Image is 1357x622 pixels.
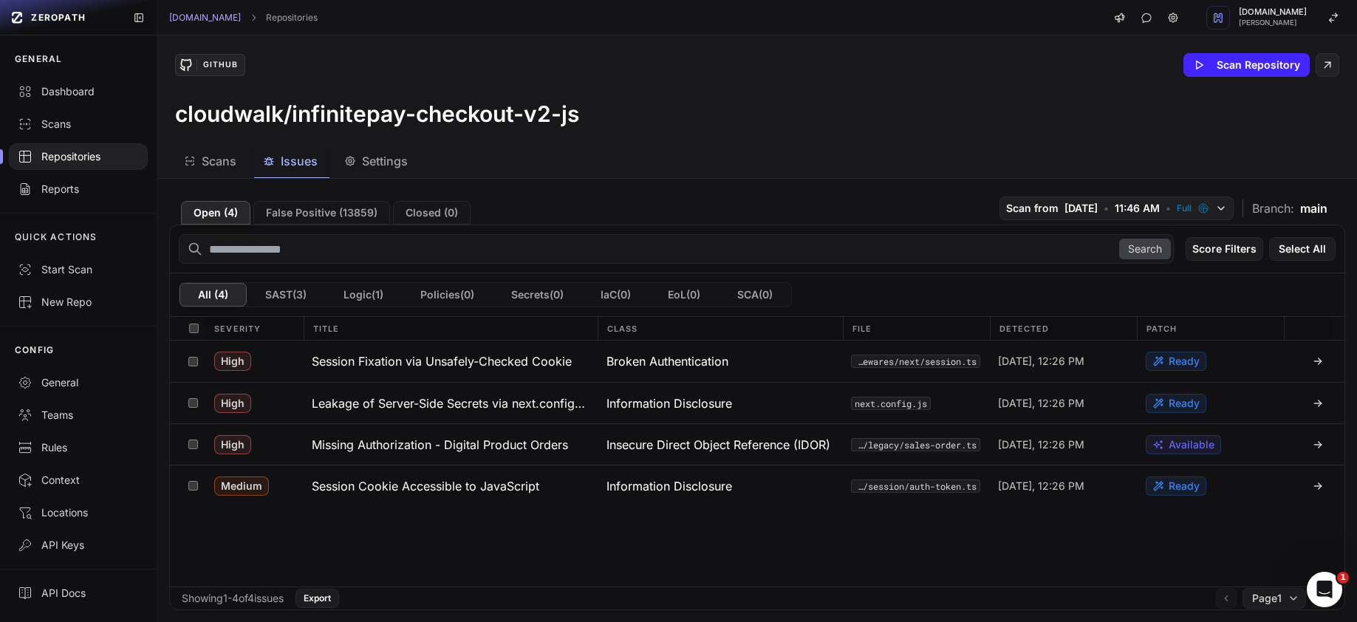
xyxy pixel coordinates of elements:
div: Showing 1 - 4 of 4 issues [182,591,284,606]
div: High Session Fixation via Unsafely-Checked Cookie Broken Authentication src/utils/middlewares/nex... [170,341,1344,382]
button: src/utils/middlewares/next/session.ts [851,355,980,368]
button: Session Cookie Accessible to JavaScript [303,465,597,506]
h3: cloudwalk/infinitepay-checkout-v2-js [175,100,579,127]
span: Page 1 [1252,591,1282,606]
span: Ready [1169,354,1200,369]
span: Branch: [1252,199,1294,217]
div: Reports [18,182,139,196]
span: Broken Authentication [606,352,728,370]
span: [DATE] [1064,201,1098,216]
nav: breadcrumb [169,12,318,24]
span: [DATE], 12:26 PM [998,396,1084,411]
button: EoL(0) [649,283,719,307]
span: Settings [362,152,408,170]
span: • [1166,201,1171,216]
a: Repositories [266,12,318,24]
a: [DOMAIN_NAME] [169,12,241,24]
span: Ready [1169,479,1200,493]
div: New Repo [18,295,139,310]
div: Severity [205,317,304,340]
div: Repositories [18,149,139,164]
span: High [214,435,251,454]
div: Dashboard [18,84,139,99]
div: Medium Session Cookie Accessible to JavaScript Information Disclosure src/utils/store/session/aut... [170,465,1344,506]
iframe: Intercom live chat [1307,572,1342,607]
div: API Keys [18,538,139,553]
button: Policies(0) [402,283,493,307]
span: Information Disclosure [606,394,732,412]
button: Session Fixation via Unsafely-Checked Cookie [303,341,597,382]
h3: Session Cookie Accessible to JavaScript [312,477,539,495]
h3: Missing Authorization - Digital Product Orders [312,436,568,454]
div: Rules [18,440,139,455]
span: Available [1169,437,1214,452]
div: General [18,375,139,390]
div: High Leakage of Server-Side Secrets via next.config.js env Information Disclosure next.config.js ... [170,382,1344,423]
button: Select All [1269,237,1336,261]
span: Insecure Direct Object Reference (IDOR) [606,436,830,454]
span: [DATE], 12:26 PM [998,437,1084,452]
div: File [843,317,990,340]
span: Issues [281,152,318,170]
span: Scans [202,152,236,170]
div: Teams [18,408,139,423]
button: Page1 [1243,588,1306,609]
button: Search [1119,239,1171,259]
span: [DATE], 12:26 PM [998,479,1084,493]
div: Start Scan [18,262,139,277]
div: Context [18,473,139,488]
button: Secrets(0) [493,283,582,307]
span: High [214,352,251,371]
button: src/features/Register/service/legacy/sales-order.ts [851,438,980,451]
span: ZEROPATH [31,12,86,24]
span: main [1300,199,1327,217]
button: SCA(0) [719,283,791,307]
button: Closed (0) [393,201,471,225]
button: Scan Repository [1183,53,1310,77]
span: 1 [1337,572,1349,584]
button: False Positive (13859) [253,201,390,225]
span: 11:46 AM [1115,201,1160,216]
button: Logic(1) [325,283,402,307]
div: Locations [18,505,139,520]
div: API Docs [18,586,139,601]
div: GitHub [196,58,244,72]
a: ZEROPATH [6,6,121,30]
span: [PERSON_NAME] [1239,19,1307,27]
div: Class [598,317,843,340]
button: IaC(0) [582,283,649,307]
div: High Missing Authorization - Digital Product Orders Insecure Direct Object Reference (IDOR) src/f... [170,423,1344,465]
svg: chevron right, [248,13,259,23]
p: QUICK ACTIONS [15,231,98,243]
p: GENERAL [15,53,62,65]
span: High [214,394,251,413]
button: Missing Authorization - Digital Product Orders [303,424,597,465]
h3: Leakage of Server-Side Secrets via next.config.js env [312,394,588,412]
button: src/utils/store/session/auth-token.ts [851,479,980,493]
span: Information Disclosure [606,477,732,495]
span: Medium [214,476,269,496]
span: • [1104,201,1109,216]
code: next.config.js [851,397,931,410]
button: Leakage of Server-Side Secrets via next.config.js env [303,383,597,423]
button: Open (4) [181,201,250,225]
p: CONFIG [15,344,54,356]
span: [DOMAIN_NAME] [1239,8,1307,16]
div: Title [304,317,598,340]
span: Ready [1169,396,1200,411]
div: Patch [1137,317,1284,340]
span: [DATE], 12:26 PM [998,354,1084,369]
div: Scans [18,117,139,131]
button: Score Filters [1186,237,1263,261]
button: Export [295,589,339,608]
span: Full [1177,202,1192,214]
button: All (4) [180,283,247,307]
button: SAST(3) [247,283,325,307]
h3: Session Fixation via Unsafely-Checked Cookie [312,352,572,370]
span: Scan from [1006,201,1059,216]
div: Detected [990,317,1137,340]
button: Scan from [DATE] • 11:46 AM • Full [999,196,1234,220]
